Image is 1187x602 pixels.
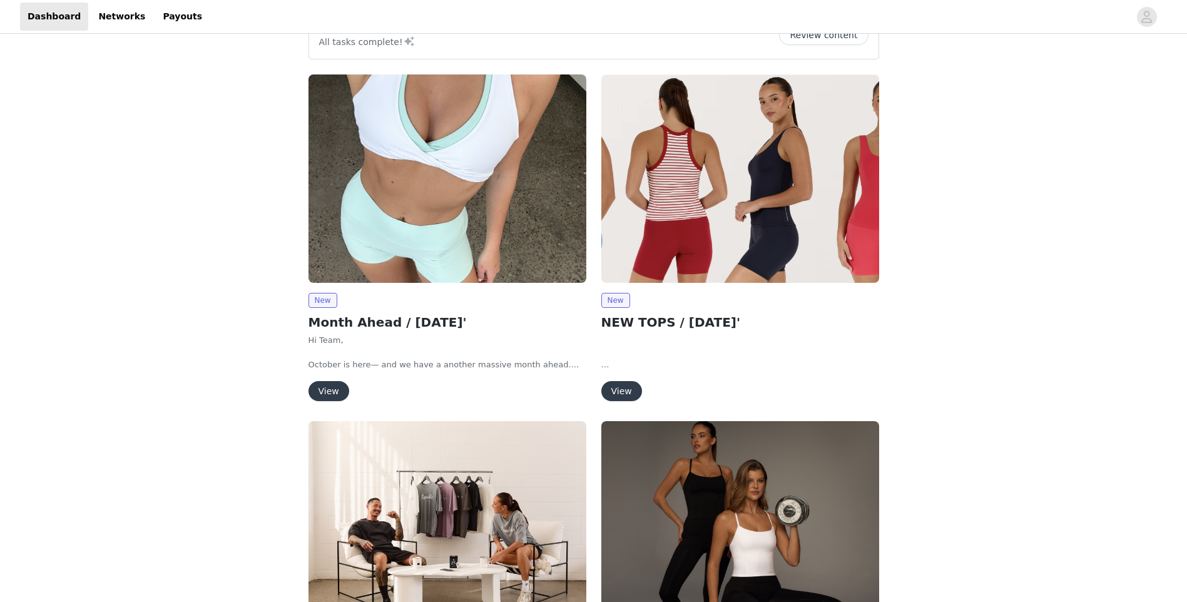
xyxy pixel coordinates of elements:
img: Muscle Republic [308,74,586,283]
span: New [308,293,337,308]
p: All tasks complete! [319,34,415,49]
img: Muscle Republic [601,74,879,283]
h2: NEW TOPS / [DATE]' [601,313,879,332]
h2: Month Ahead / [DATE]' [308,313,586,332]
p: October is here— and we have a another massive month ahead. [308,359,586,371]
p: Hi Team, [308,334,586,347]
a: View [601,387,642,396]
a: Networks [91,3,153,31]
button: View [601,381,642,401]
a: View [308,387,349,396]
div: avatar [1141,7,1153,27]
a: Payouts [155,3,210,31]
span: New [601,293,630,308]
a: Dashboard [20,3,88,31]
button: Review content [779,25,868,45]
button: View [308,381,349,401]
